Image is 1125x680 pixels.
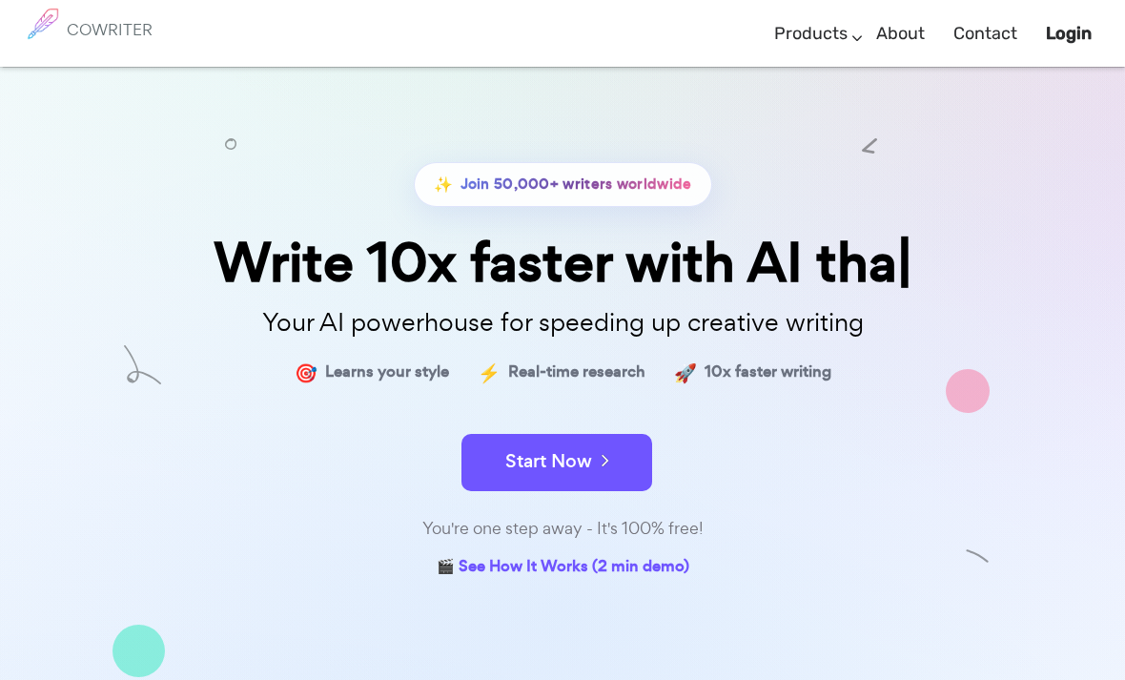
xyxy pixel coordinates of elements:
[112,625,165,677] img: shape
[774,6,848,62] a: Products
[437,553,689,583] a: 🎬 See How It Works (2 min demo)
[295,359,317,386] span: 🎯
[86,302,1039,343] p: Your AI powerhouse for speeding up creative writing
[434,171,453,198] span: ✨
[67,21,153,38] h6: COWRITER
[705,359,831,386] span: 10x faster writing
[86,236,1039,290] div: Write 10x faster with AI tha
[460,171,692,198] span: Join 50,000+ writers worldwide
[953,6,1017,62] a: Contact
[508,359,645,386] span: Real-time research
[325,359,449,386] span: Learns your style
[876,6,925,62] a: About
[1046,23,1092,44] b: Login
[86,515,1039,543] div: You're one step away - It's 100% free!
[461,434,652,491] button: Start Now
[674,359,697,386] span: 🚀
[1046,6,1092,62] a: Login
[478,359,501,386] span: ⚡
